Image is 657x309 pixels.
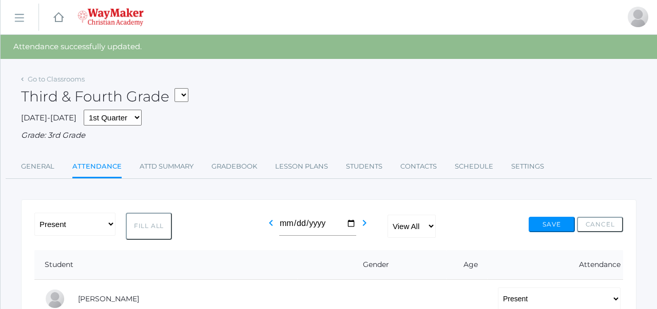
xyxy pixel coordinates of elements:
[400,156,437,177] a: Contacts
[28,75,85,83] a: Go to Classrooms
[72,156,122,178] a: Attendance
[45,289,65,309] div: Elijah Benzinger-Stephens
[78,294,139,303] a: [PERSON_NAME]
[211,156,257,177] a: Gradebook
[298,250,447,280] th: Gender
[78,8,144,26] img: 4_waymaker-logo-stack-white.png
[21,89,188,105] h2: Third & Fourth Grade
[21,156,54,177] a: General
[358,221,371,231] a: chevron_right
[34,250,298,280] th: Student
[275,156,328,177] a: Lesson Plans
[529,217,575,232] button: Save
[21,130,636,141] div: Grade: 3rd Grade
[126,213,172,240] button: Fill All
[447,250,488,280] th: Age
[265,221,277,231] a: chevron_left
[346,156,382,177] a: Students
[21,113,76,122] span: [DATE]-[DATE]
[511,156,544,177] a: Settings
[455,156,493,177] a: Schedule
[140,156,194,177] a: Attd Summary
[265,217,277,229] i: chevron_left
[628,7,648,27] div: Joshua Bennett
[358,217,371,229] i: chevron_right
[577,217,623,232] button: Cancel
[1,35,657,59] div: Attendance successfully updated.
[488,250,623,280] th: Attendance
